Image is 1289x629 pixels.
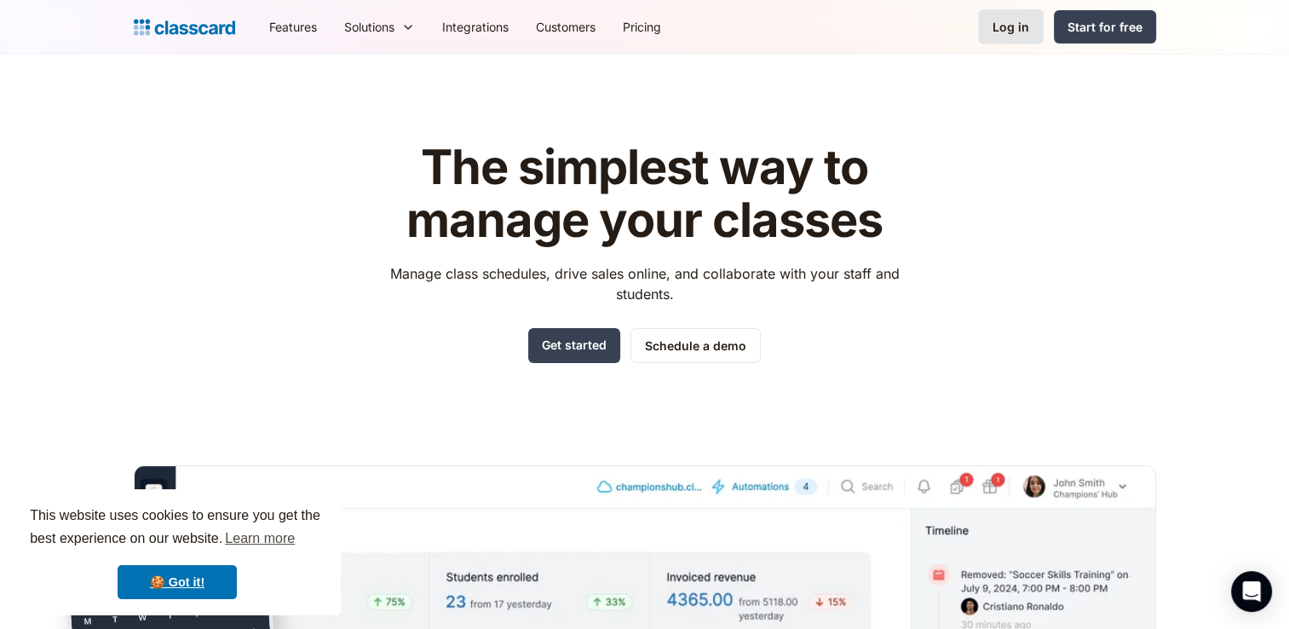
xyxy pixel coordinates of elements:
[118,565,237,599] a: dismiss cookie message
[134,15,235,39] a: home
[1067,18,1142,36] div: Start for free
[374,141,915,246] h1: The simplest way to manage your classes
[630,328,761,363] a: Schedule a demo
[978,9,1044,44] a: Log in
[429,8,522,46] a: Integrations
[528,328,620,363] a: Get started
[1054,10,1156,43] a: Start for free
[522,8,609,46] a: Customers
[344,18,394,36] div: Solutions
[331,8,429,46] div: Solutions
[374,263,915,304] p: Manage class schedules, drive sales online, and collaborate with your staff and students.
[256,8,331,46] a: Features
[222,526,297,551] a: learn more about cookies
[609,8,675,46] a: Pricing
[993,18,1029,36] div: Log in
[30,505,325,551] span: This website uses cookies to ensure you get the best experience on our website.
[1231,571,1272,612] div: Open Intercom Messenger
[14,489,341,615] div: cookieconsent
